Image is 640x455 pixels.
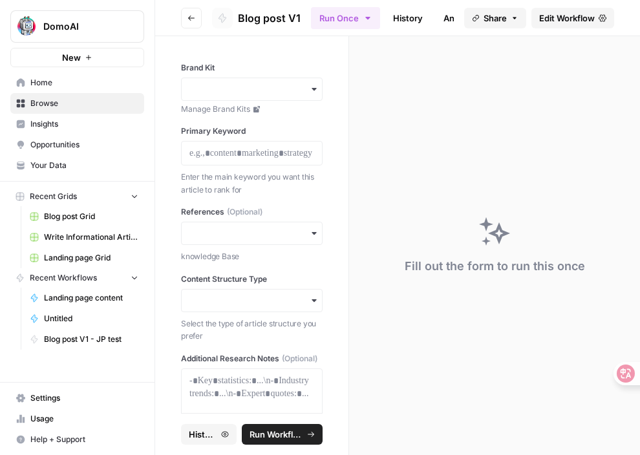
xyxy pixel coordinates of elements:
[30,413,138,425] span: Usage
[15,15,38,38] img: DomoAI Logo
[238,10,301,26] span: Blog post V1
[464,8,526,28] button: Share
[30,118,138,130] span: Insights
[181,125,323,137] label: Primary Keyword
[181,353,323,365] label: Additional Research Notes
[189,428,217,441] span: History
[484,12,507,25] span: Share
[539,12,595,25] span: Edit Workflow
[24,206,144,227] a: Blog post Grid
[181,171,323,196] p: Enter the main keyword you want this article to rank for
[44,252,138,264] span: Landing page Grid
[10,429,144,450] button: Help + Support
[10,388,144,408] a: Settings
[531,8,614,28] a: Edit Workflow
[30,160,138,171] span: Your Data
[30,77,138,89] span: Home
[212,8,301,28] a: Blog post V1
[10,48,144,67] button: New
[24,329,144,350] a: Blog post V1 - JP test
[44,211,138,222] span: Blog post Grid
[44,313,138,324] span: Untitled
[242,424,323,445] button: Run Workflow
[44,231,138,243] span: Write Informational Article
[181,250,323,263] p: knowledge Base
[250,428,303,441] span: Run Workflow
[181,424,237,445] button: History
[181,273,323,285] label: Content Structure Type
[10,408,144,429] a: Usage
[10,114,144,134] a: Insights
[227,206,262,218] span: (Optional)
[10,10,144,43] button: Workspace: DomoAI
[30,191,77,202] span: Recent Grids
[10,134,144,155] a: Opportunities
[30,392,138,404] span: Settings
[24,288,144,308] a: Landing page content
[10,268,144,288] button: Recent Workflows
[311,7,380,29] button: Run Once
[181,62,323,74] label: Brand Kit
[10,187,144,206] button: Recent Grids
[282,353,317,365] span: (Optional)
[181,206,323,218] label: References
[44,292,138,304] span: Landing page content
[10,155,144,176] a: Your Data
[44,333,138,345] span: Blog post V1 - JP test
[62,51,81,64] span: New
[24,248,144,268] a: Landing page Grid
[10,72,144,93] a: Home
[30,272,97,284] span: Recent Workflows
[30,98,138,109] span: Browse
[24,227,144,248] a: Write Informational Article
[43,20,122,33] span: DomoAI
[30,434,138,445] span: Help + Support
[181,103,323,115] a: Manage Brand Kits
[181,317,323,343] p: Select the type of article structure you prefer
[405,257,585,275] div: Fill out the form to run this once
[436,8,489,28] a: Analytics
[30,139,138,151] span: Opportunities
[10,93,144,114] a: Browse
[24,308,144,329] a: Untitled
[385,8,431,28] a: History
